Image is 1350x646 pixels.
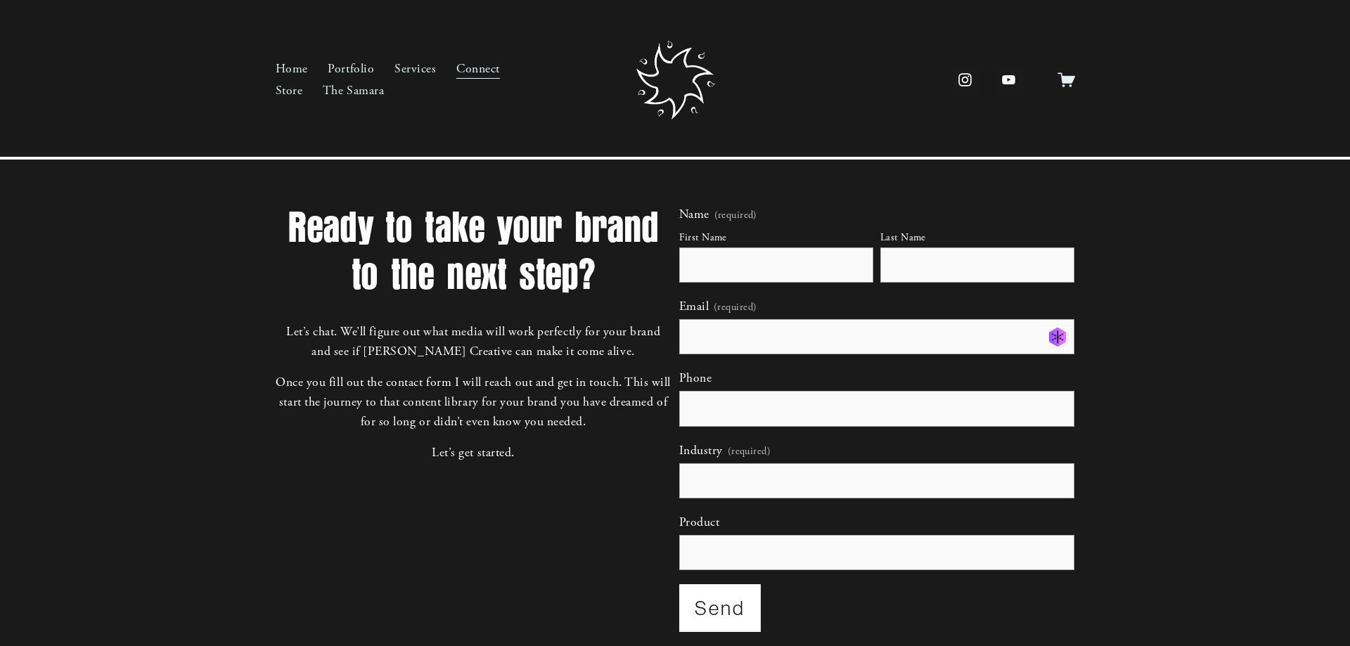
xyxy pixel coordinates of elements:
[679,297,709,316] span: Email
[714,299,757,316] span: (required)
[276,80,303,103] a: Store
[679,441,723,460] span: Industry
[994,65,1024,95] a: YouTube
[276,205,671,299] h2: Ready to take your brand to the next step?
[714,210,757,220] span: (required)
[328,58,374,80] a: Portfolio
[679,368,712,388] span: Phone
[728,444,771,460] span: (required)
[276,373,671,432] p: Once you fill out the contact form I will reach out and get in touch. This will start the journey...
[276,322,671,361] p: Let’s chat. We’ll figure out what media will work perfectly for your brand and see if [PERSON_NAM...
[679,230,873,247] div: First Name
[323,80,384,103] a: The Samara
[679,512,720,532] span: Product
[679,205,709,224] span: Name
[1057,71,1075,89] a: 0 items in cart
[276,443,671,463] p: Let’s get started.
[880,230,1074,247] div: Last Name
[950,65,980,95] a: instagram-unauth
[276,58,308,80] a: Home
[636,41,715,119] img: Samara Creative
[695,597,745,619] span: Send
[456,58,500,80] a: Connect
[679,584,761,632] button: SendSend
[394,58,436,80] a: Services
